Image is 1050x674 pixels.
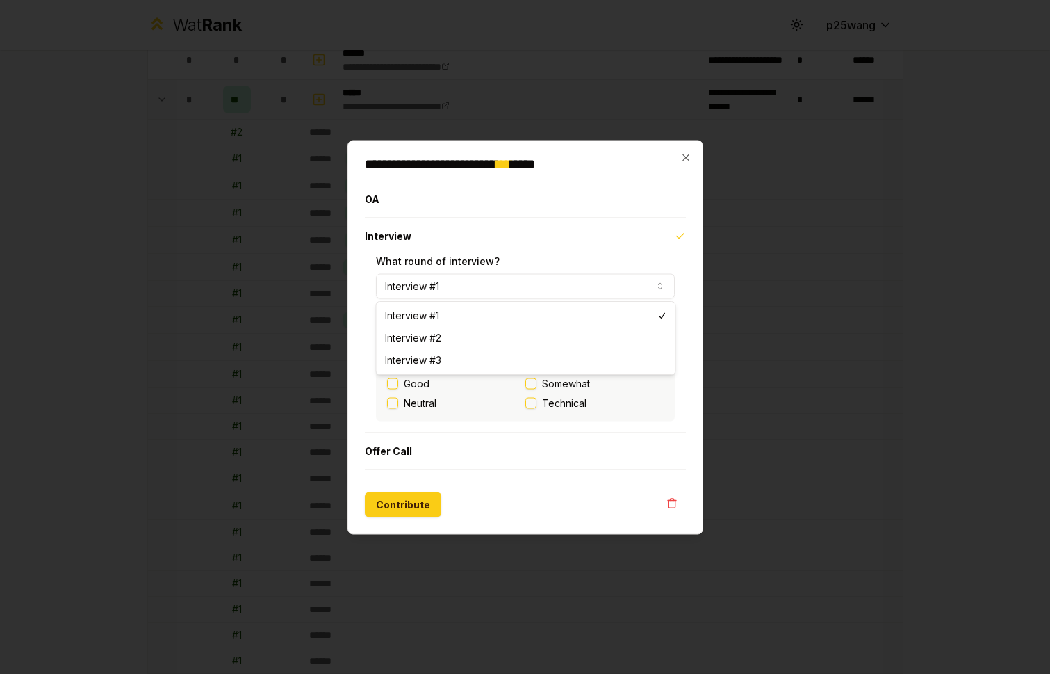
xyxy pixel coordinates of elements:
button: OA [365,181,686,217]
label: What round of interview? [376,255,500,266]
span: Interview #1 [385,309,439,323]
button: Interview [365,218,686,254]
span: Somewhat [542,376,590,390]
label: Neutral [404,396,436,410]
button: Contribute [365,492,441,517]
div: Interview [365,254,686,432]
label: Good [404,376,429,390]
span: Technical [542,396,586,410]
span: Interview #2 [385,331,441,345]
span: Interview #3 [385,353,441,367]
button: Offer Call [365,433,686,469]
